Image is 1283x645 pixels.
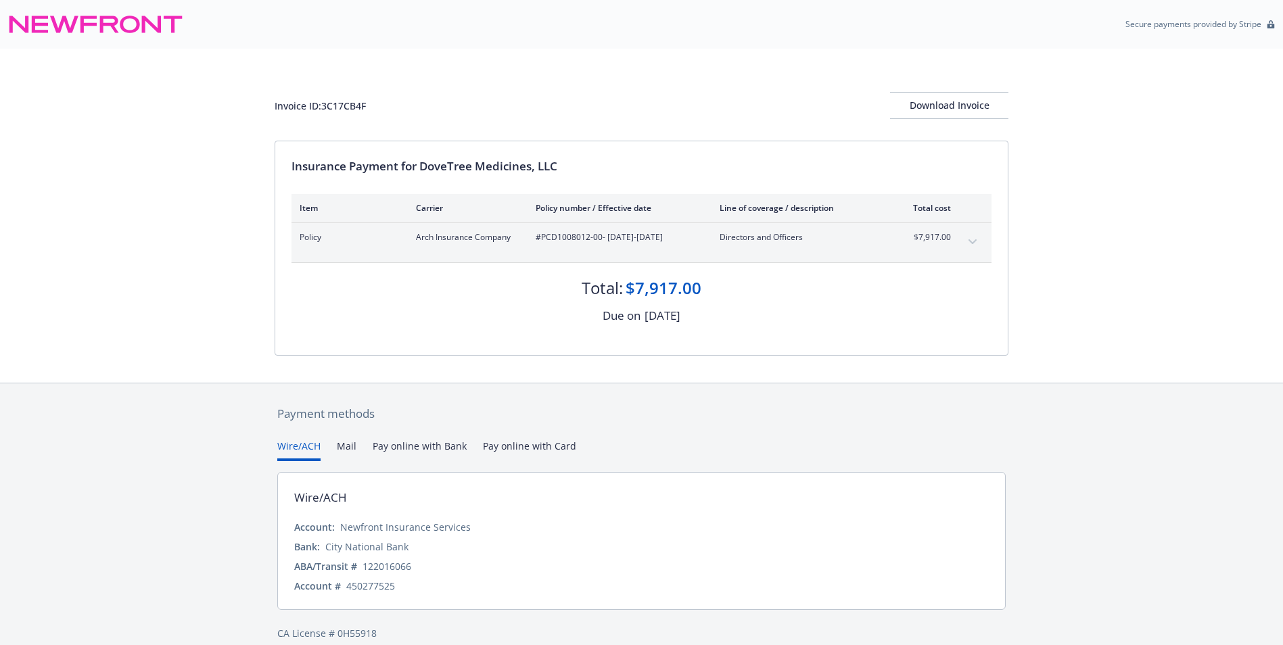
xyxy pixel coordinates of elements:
[603,307,640,325] div: Due on
[300,202,394,214] div: Item
[363,559,411,573] div: 122016066
[416,202,514,214] div: Carrier
[277,626,1006,640] div: CA License # 0H55918
[291,223,992,262] div: PolicyArch Insurance Company#PCD1008012-00- [DATE]-[DATE]Directors and Officers$7,917.00expand co...
[890,92,1008,119] button: Download Invoice
[720,231,879,243] span: Directors and Officers
[536,231,698,243] span: #PCD1008012-00 - [DATE]-[DATE]
[277,405,1006,423] div: Payment methods
[626,277,701,300] div: $7,917.00
[373,439,467,461] button: Pay online with Bank
[337,439,356,461] button: Mail
[346,579,395,593] div: 450277525
[277,439,321,461] button: Wire/ACH
[294,489,347,506] div: Wire/ACH
[962,231,983,253] button: expand content
[890,93,1008,118] div: Download Invoice
[275,99,366,113] div: Invoice ID: 3C17CB4F
[900,231,951,243] span: $7,917.00
[340,520,471,534] div: Newfront Insurance Services
[536,202,698,214] div: Policy number / Effective date
[294,579,341,593] div: Account #
[582,277,623,300] div: Total:
[291,158,992,175] div: Insurance Payment for DoveTree Medicines, LLC
[416,231,514,243] span: Arch Insurance Company
[900,202,951,214] div: Total cost
[294,540,320,554] div: Bank:
[300,231,394,243] span: Policy
[483,439,576,461] button: Pay online with Card
[294,559,357,573] div: ABA/Transit #
[720,202,879,214] div: Line of coverage / description
[294,520,335,534] div: Account:
[325,540,409,554] div: City National Bank
[645,307,680,325] div: [DATE]
[1125,18,1261,30] p: Secure payments provided by Stripe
